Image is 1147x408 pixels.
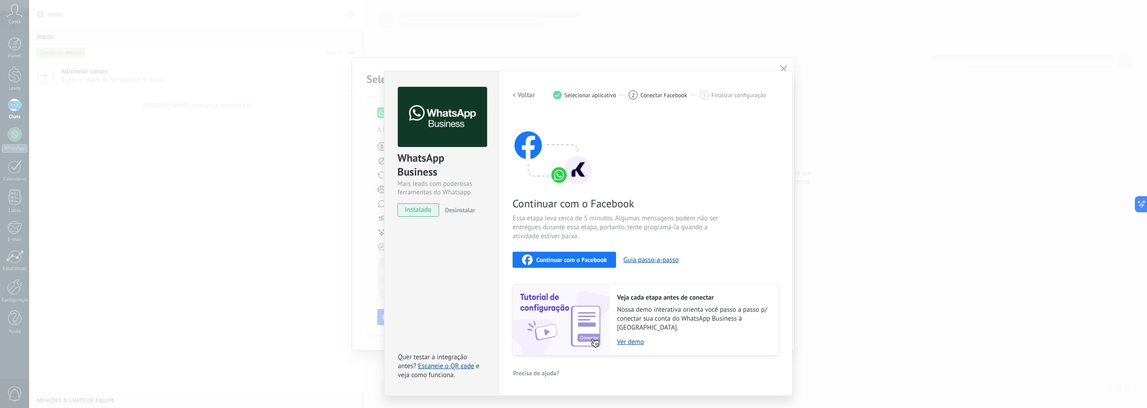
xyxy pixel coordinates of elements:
[703,91,706,99] span: 3
[632,91,635,99] span: 2
[617,338,769,346] a: Ver demo
[513,197,726,210] span: Continuar com o Facebook
[397,151,486,180] div: WhatsApp Business
[623,256,678,264] button: Guia passo-a-passo
[617,293,769,302] h2: Veja cada etapa antes de conectar
[441,203,475,217] button: Desinstalar
[398,87,487,147] img: logo_main.png
[397,180,486,197] div: Mais leads com poderosas ferramentas do Whatsapp
[565,92,617,99] span: Selecionar aplicativo
[513,366,560,380] button: Precisa de ajuda?
[617,305,769,332] span: Nossa demo interativa orienta você passo a passo p/ conectar sua conta do WhatsApp Business à [GE...
[513,214,726,241] span: Essa etapa leva cerca de 5 minutos. Algumas mensagens podem não ser entregues durante essa etapa,...
[398,203,439,217] span: instalado
[536,257,607,263] span: Continuar com o Facebook
[513,370,559,376] span: Precisa de ajuda?
[513,87,535,103] button: < Voltar
[513,91,535,99] h2: < Voltar
[513,114,593,185] img: connect with facebook
[445,206,475,214] span: Desinstalar
[418,362,474,370] a: Escaneie o QR code
[711,92,766,99] span: Finalizar configuração
[513,252,616,268] button: Continuar com o Facebook
[640,92,687,99] span: Conectar Facebook
[398,362,479,379] span: e veja como funciona.
[398,353,467,370] span: Quer testar a integração antes?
